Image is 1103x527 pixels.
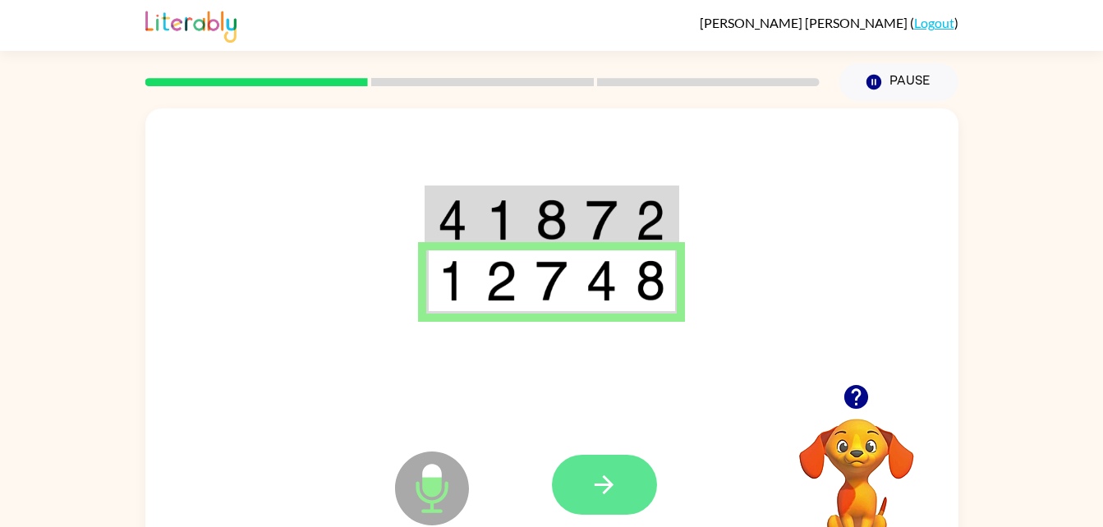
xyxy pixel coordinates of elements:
[586,199,617,241] img: 7
[839,63,958,101] button: Pause
[535,260,567,301] img: 7
[586,260,617,301] img: 4
[535,199,567,241] img: 8
[438,260,467,301] img: 1
[914,15,954,30] a: Logout
[700,15,958,30] div: ( )
[636,260,665,301] img: 8
[485,199,517,241] img: 1
[145,7,237,43] img: Literably
[636,199,665,241] img: 2
[438,199,467,241] img: 4
[700,15,910,30] span: [PERSON_NAME] [PERSON_NAME]
[485,260,517,301] img: 2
